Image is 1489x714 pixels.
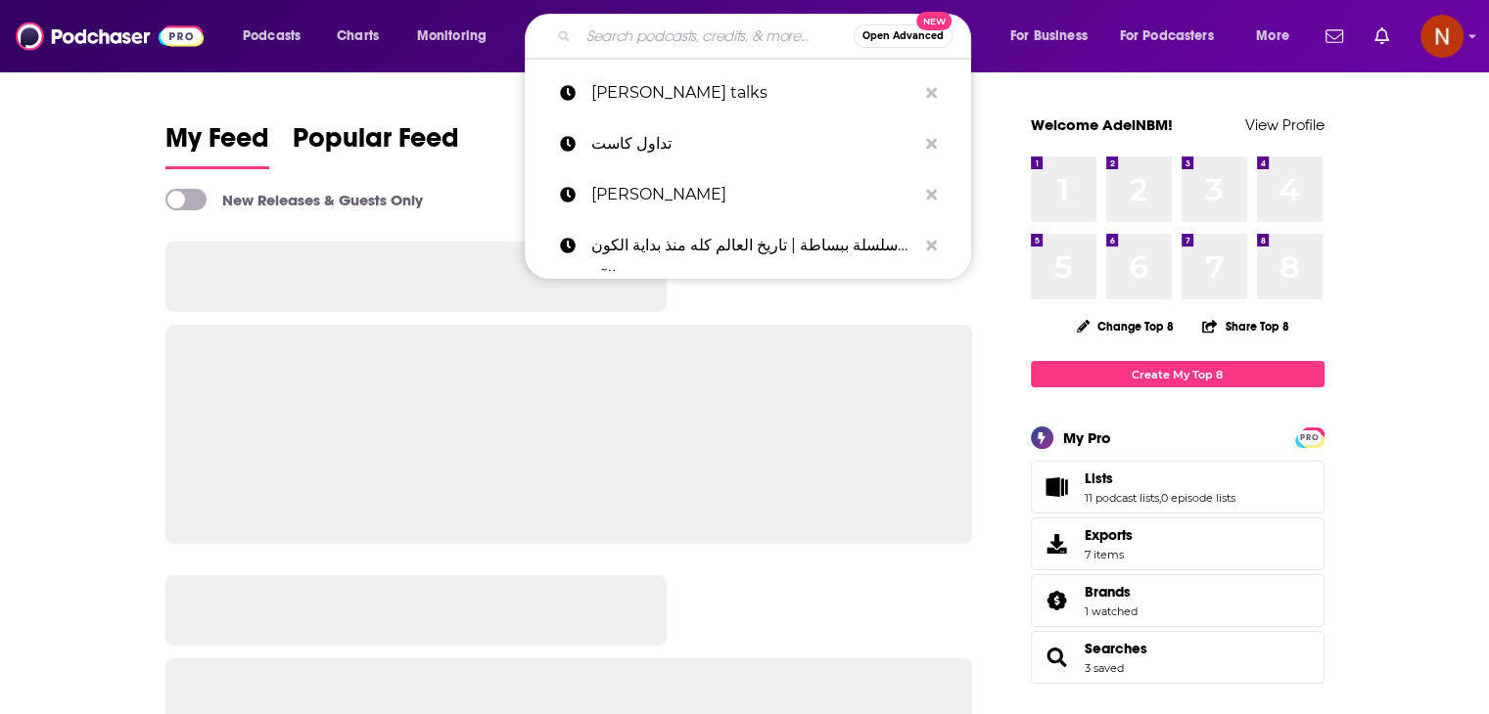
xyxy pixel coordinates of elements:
span: Monitoring [417,22,487,50]
a: تداول كاست [525,118,971,169]
span: , [1159,491,1161,505]
a: 11 podcast lists [1085,491,1159,505]
img: User Profile [1420,15,1464,58]
a: New Releases & Guests Only [165,189,423,210]
a: Exports [1031,517,1325,570]
div: Search podcasts, credits, & more... [543,14,990,59]
a: Charts [324,21,391,52]
button: Share Top 8 [1201,307,1289,345]
a: Searches [1085,640,1147,657]
a: View Profile [1245,115,1325,134]
button: Change Top 8 [1065,314,1187,338]
span: PRO [1298,430,1322,445]
span: New [916,12,952,30]
button: Show profile menu [1420,15,1464,58]
span: More [1256,22,1289,50]
a: Searches [1038,644,1077,671]
a: Show notifications dropdown [1318,20,1351,53]
span: Open Advanced [862,31,944,41]
span: Logged in as AdelNBM [1420,15,1464,58]
a: سلسلة ببساطة | تاريخ العالم كله منذ بداية الكون وحتى الآن [525,220,971,271]
span: Charts [337,22,379,50]
button: open menu [1242,21,1314,52]
a: PRO [1298,429,1322,444]
span: Exports [1085,526,1133,544]
a: My Feed [165,121,269,169]
a: 3 saved [1085,661,1124,675]
a: Brands [1085,583,1138,601]
a: 1 watched [1085,604,1138,618]
a: Lists [1038,473,1077,501]
a: [PERSON_NAME] talks [525,67,971,118]
span: Podcasts [243,22,301,50]
button: Open AdvancedNew [854,24,953,48]
a: Create My Top 8 [1031,361,1325,387]
span: For Business [1010,22,1088,50]
a: Lists [1085,469,1235,487]
a: 0 episode lists [1161,491,1235,505]
p: سلسلة ببساطة | تاريخ العالم كله منذ بداية الكون وحتى الآن [591,220,916,271]
span: Brands [1085,583,1131,601]
button: open menu [1107,21,1242,52]
span: My Feed [165,121,269,166]
p: Kalam Yenawar [591,169,916,220]
a: Welcome AdelNBM! [1031,115,1173,134]
a: Brands [1038,587,1077,614]
input: Search podcasts, credits, & more... [579,21,854,52]
button: open menu [229,21,326,52]
span: Exports [1038,530,1077,558]
button: open menu [403,21,512,52]
span: Searches [1031,631,1325,684]
span: Lists [1031,461,1325,513]
span: For Podcasters [1120,22,1214,50]
span: Lists [1085,469,1113,487]
div: My Pro [1063,428,1111,447]
p: Khaled talks [591,67,916,118]
a: Popular Feed [293,121,459,169]
span: Brands [1031,574,1325,627]
span: 7 items [1085,548,1133,561]
a: Show notifications dropdown [1367,20,1397,53]
img: Podchaser - Follow, Share and Rate Podcasts [16,18,204,55]
p: تداول كاست [591,118,916,169]
span: Popular Feed [293,121,459,166]
button: open menu [997,21,1112,52]
a: [PERSON_NAME] [525,169,971,220]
